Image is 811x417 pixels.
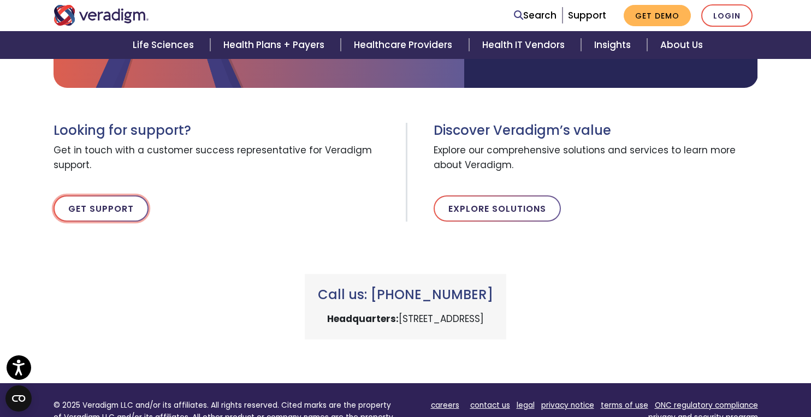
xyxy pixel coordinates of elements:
a: careers [431,400,459,410]
a: Search [514,8,557,23]
a: Get Demo [624,5,691,26]
h3: Discover Veradigm’s value [434,123,758,139]
h3: Call us: [PHONE_NUMBER] [318,287,493,303]
span: Get in touch with a customer success representative for Veradigm support. [54,139,398,178]
a: Life Sciences [120,31,210,59]
a: Health Plans + Payers [210,31,341,59]
a: Support [568,9,606,22]
a: privacy notice [541,400,594,410]
a: Health IT Vendors [469,31,581,59]
a: legal [517,400,535,410]
a: Healthcare Providers [341,31,469,59]
a: Login [701,4,753,27]
img: Veradigm logo [54,5,149,26]
a: About Us [647,31,716,59]
strong: Headquarters: [327,312,399,325]
p: [STREET_ADDRESS] [318,312,493,326]
a: terms of use [601,400,648,410]
a: ONC regulatory compliance [655,400,758,410]
h3: Looking for support? [54,123,398,139]
a: Insights [581,31,647,59]
a: Get Support [54,195,149,222]
span: Explore our comprehensive solutions and services to learn more about Veradigm. [434,139,758,178]
button: Open CMP widget [5,385,32,412]
a: Explore Solutions [434,195,561,222]
a: contact us [470,400,510,410]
